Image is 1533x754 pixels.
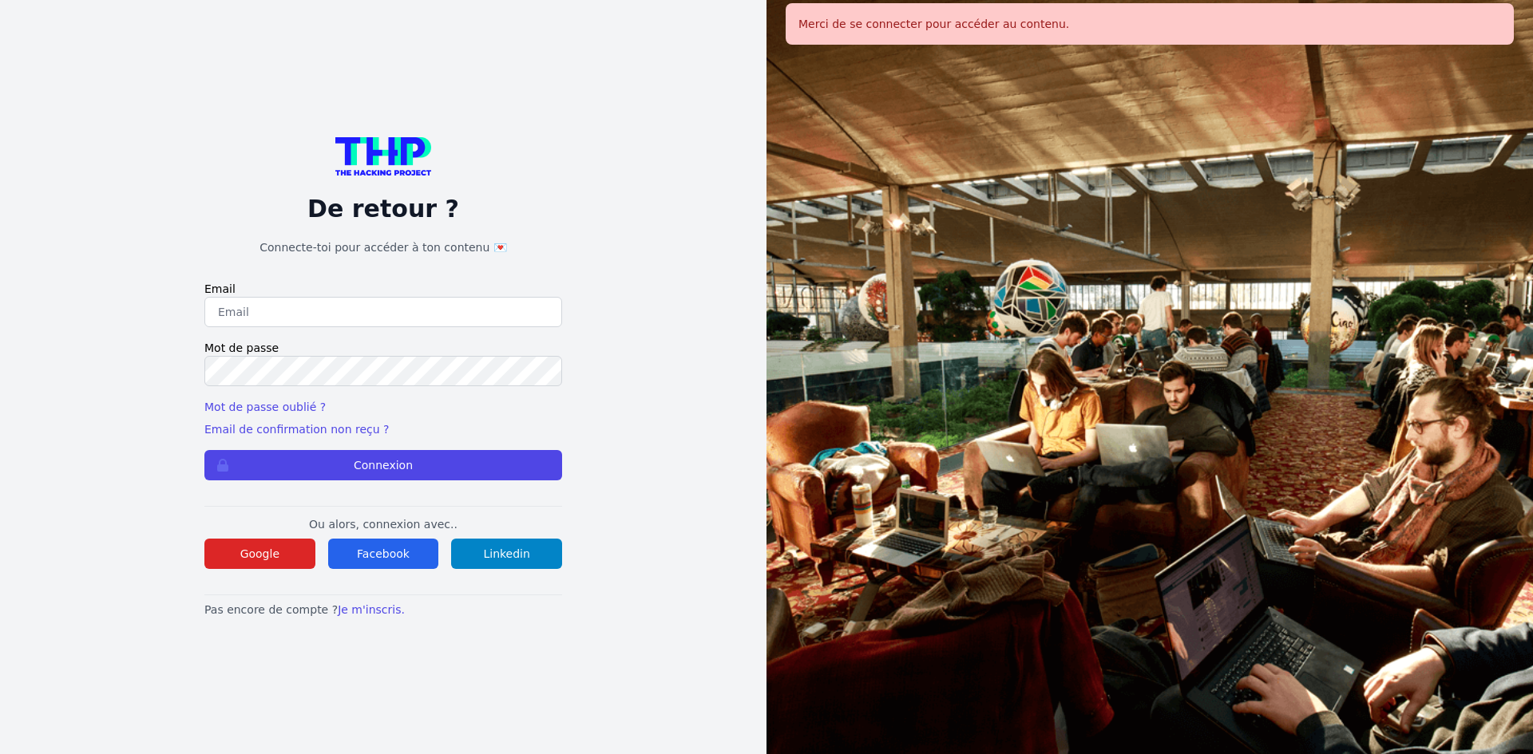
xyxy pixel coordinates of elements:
[451,539,562,569] button: Linkedin
[204,340,562,356] label: Mot de passe
[204,602,562,618] p: Pas encore de compte ?
[204,195,562,223] p: De retour ?
[786,3,1514,45] div: Merci de se connecter pour accéder au contenu.
[204,239,562,255] h1: Connecte-toi pour accéder à ton contenu 💌
[204,539,315,569] button: Google
[204,281,562,297] label: Email
[204,516,562,532] p: Ou alors, connexion avec..
[328,539,439,569] button: Facebook
[204,401,326,413] a: Mot de passe oublié ?
[204,297,562,327] input: Email
[204,450,562,480] button: Connexion
[204,423,389,436] a: Email de confirmation non reçu ?
[335,137,431,176] img: logo
[338,603,405,616] a: Je m'inscris.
